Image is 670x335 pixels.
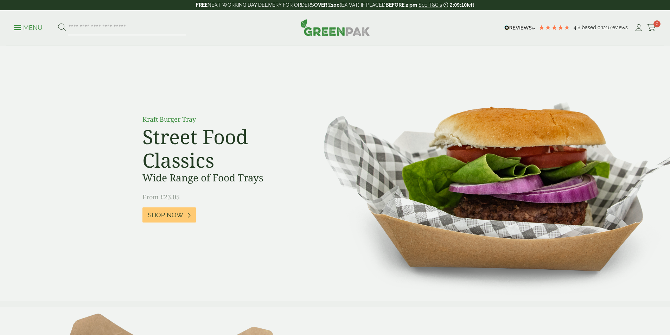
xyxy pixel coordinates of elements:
span: Based on [582,25,603,30]
span: 2:09:10 [450,2,467,8]
i: Cart [647,24,656,31]
strong: BEFORE 2 pm [385,2,417,8]
span: Shop Now [148,211,183,219]
i: My Account [634,24,643,31]
span: 4.8 [574,25,582,30]
a: Menu [14,24,43,31]
div: 4.79 Stars [538,24,570,31]
span: 0 [653,20,661,27]
a: See T&C's [419,2,442,8]
a: Shop Now [142,207,196,223]
p: Menu [14,24,43,32]
strong: FREE [196,2,208,8]
img: REVIEWS.io [504,25,535,30]
h3: Wide Range of Food Trays [142,172,301,184]
span: reviews [611,25,628,30]
strong: OVER £100 [314,2,340,8]
span: left [467,2,474,8]
a: 0 [647,22,656,33]
h2: Street Food Classics [142,125,301,172]
p: Kraft Burger Tray [142,115,301,124]
img: GreenPak Supplies [300,19,370,36]
span: From £23.05 [142,193,180,201]
span: 216 [603,25,611,30]
img: Street Food Classics [301,46,670,301]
